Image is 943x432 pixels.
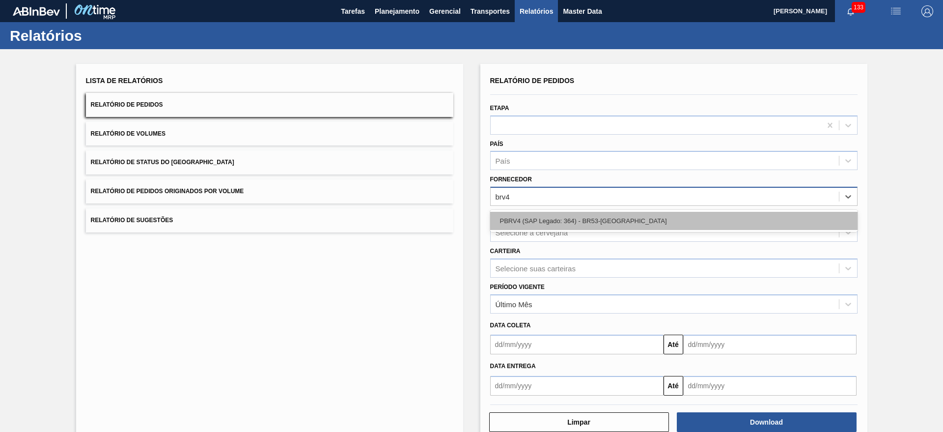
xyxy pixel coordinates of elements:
span: Master Data [563,5,602,17]
span: Relatórios [520,5,553,17]
label: Período Vigente [490,284,545,290]
input: dd/mm/yyyy [683,376,857,396]
div: Selecione a cervejaria [496,228,568,236]
span: 133 [852,2,865,13]
h1: Relatórios [10,30,184,41]
span: Data entrega [490,363,536,370]
span: Data coleta [490,322,531,329]
input: dd/mm/yyyy [490,376,664,396]
button: Relatório de Sugestões [86,208,453,232]
img: Logout [921,5,933,17]
button: Limpar [489,412,669,432]
span: Relatório de Pedidos [490,77,575,85]
div: PBRV4 (SAP Legado: 364) - BR53-[GEOGRAPHIC_DATA] [490,212,858,230]
button: Download [677,412,857,432]
span: Planejamento [375,5,419,17]
span: Relatório de Volumes [91,130,166,137]
img: userActions [890,5,902,17]
span: Lista de Relatórios [86,77,163,85]
input: dd/mm/yyyy [490,335,664,354]
button: Relatório de Status do [GEOGRAPHIC_DATA] [86,150,453,174]
button: Relatório de Volumes [86,122,453,146]
div: País [496,157,510,165]
button: Relatório de Pedidos [86,93,453,117]
button: Relatório de Pedidos Originados por Volume [86,179,453,203]
label: Fornecedor [490,176,532,183]
span: Relatório de Pedidos [91,101,163,108]
input: dd/mm/yyyy [683,335,857,354]
label: País [490,141,503,147]
span: Tarefas [341,5,365,17]
div: Selecione suas carteiras [496,264,576,272]
span: Relatório de Sugestões [91,217,173,224]
button: Até [664,335,683,354]
label: Carteira [490,248,521,255]
button: Até [664,376,683,396]
label: Etapa [490,105,509,112]
span: Relatório de Status do [GEOGRAPHIC_DATA] [91,159,234,166]
img: TNhmsLtSVTkK8tSr43FrP2fwEKptu5GPRR3wAAAABJRU5ErkJggg== [13,7,60,16]
button: Notificações [835,4,866,18]
div: Último Mês [496,300,532,308]
span: Gerencial [429,5,461,17]
span: Relatório de Pedidos Originados por Volume [91,188,244,195]
span: Transportes [471,5,510,17]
